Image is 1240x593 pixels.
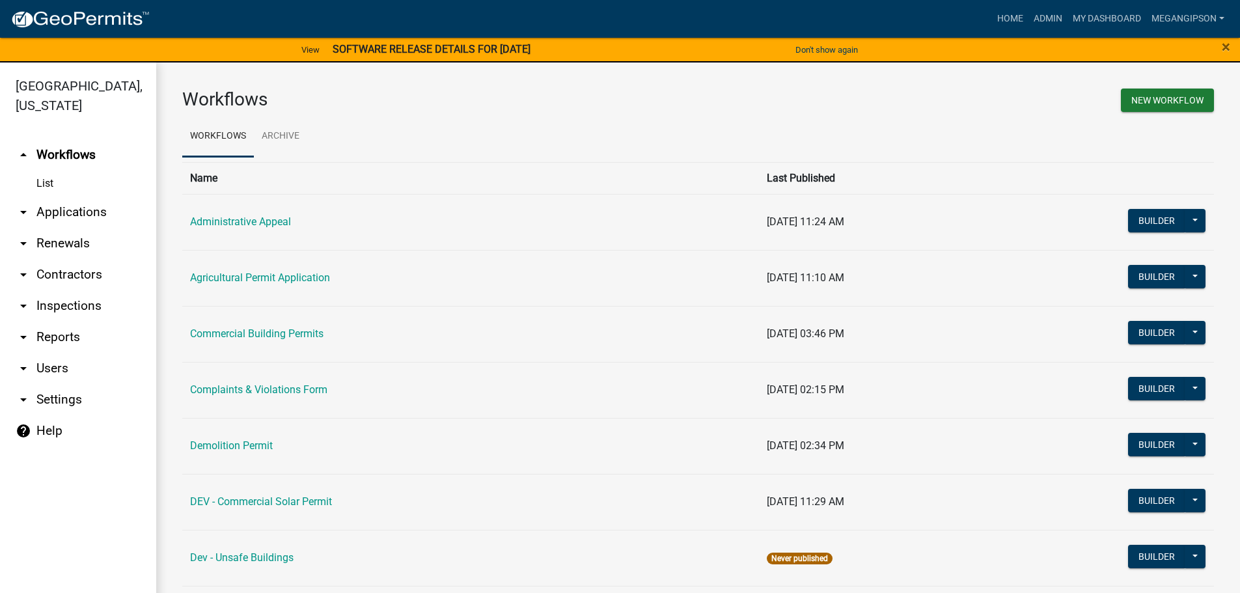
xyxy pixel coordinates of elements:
a: View [296,39,325,61]
i: arrow_drop_down [16,298,31,314]
a: Archive [254,116,307,158]
i: arrow_drop_up [16,147,31,163]
th: Name [182,162,759,194]
i: arrow_drop_down [16,329,31,345]
span: × [1222,38,1230,56]
a: Admin [1028,7,1068,31]
span: [DATE] 11:29 AM [767,495,844,508]
i: arrow_drop_down [16,392,31,407]
button: Don't show again [790,39,863,61]
a: megangipson [1146,7,1230,31]
button: Builder [1128,265,1185,288]
i: arrow_drop_down [16,267,31,283]
button: Builder [1128,321,1185,344]
button: New Workflow [1121,89,1214,112]
span: [DATE] 11:10 AM [767,271,844,284]
a: Administrative Appeal [190,215,291,228]
button: Builder [1128,489,1185,512]
strong: SOFTWARE RELEASE DETAILS FOR [DATE] [333,43,530,55]
a: Home [992,7,1028,31]
a: My Dashboard [1068,7,1146,31]
a: Workflows [182,116,254,158]
th: Last Published [759,162,985,194]
span: [DATE] 03:46 PM [767,327,844,340]
button: Close [1222,39,1230,55]
a: Complaints & Violations Form [190,383,327,396]
button: Builder [1128,545,1185,568]
i: arrow_drop_down [16,204,31,220]
span: [DATE] 02:15 PM [767,383,844,396]
a: Demolition Permit [190,439,273,452]
span: [DATE] 11:24 AM [767,215,844,228]
span: Never published [767,553,833,564]
a: Commercial Building Permits [190,327,324,340]
a: Dev - Unsafe Buildings [190,551,294,564]
button: Builder [1128,209,1185,232]
a: DEV - Commercial Solar Permit [190,495,332,508]
button: Builder [1128,377,1185,400]
h3: Workflows [182,89,689,111]
span: [DATE] 02:34 PM [767,439,844,452]
button: Builder [1128,433,1185,456]
i: help [16,423,31,439]
a: Agricultural Permit Application [190,271,330,284]
i: arrow_drop_down [16,361,31,376]
i: arrow_drop_down [16,236,31,251]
